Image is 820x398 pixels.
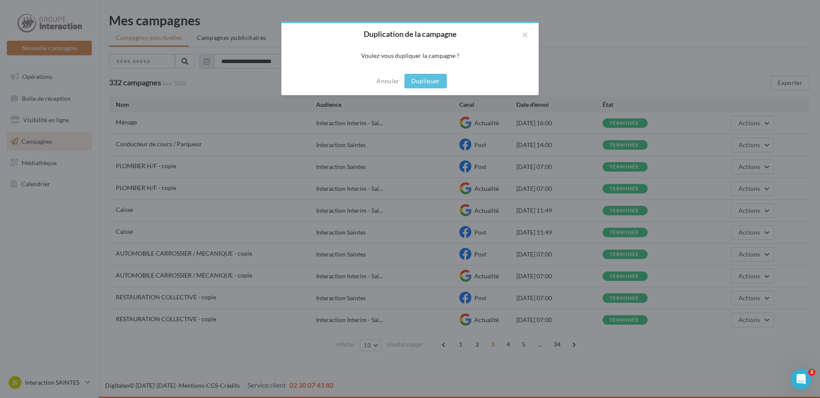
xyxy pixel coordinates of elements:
span: 2 [808,369,815,376]
div: Voulez-vous dupliquer la campagne ? [295,51,525,60]
button: Annuler [373,76,403,86]
button: Dupliquer [404,74,447,88]
h2: Duplication de la campagne [295,30,525,38]
iframe: Intercom live chat [791,369,811,389]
